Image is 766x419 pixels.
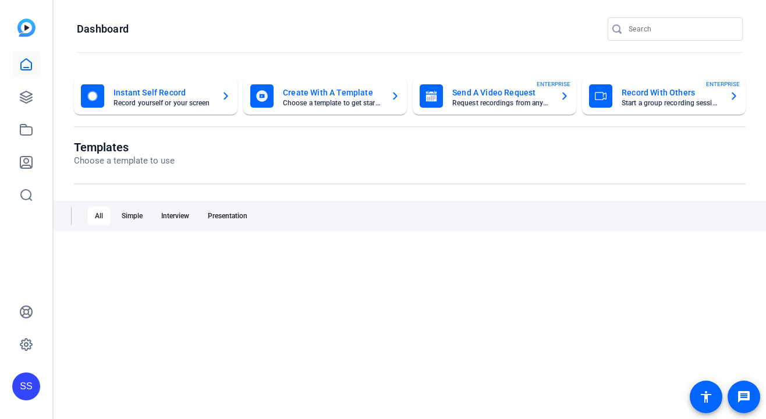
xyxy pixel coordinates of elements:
[413,77,576,115] button: Send A Video RequestRequest recordings from anyone, anywhereENTERPRISE
[114,100,212,106] mat-card-subtitle: Record yourself or your screen
[283,86,381,100] mat-card-title: Create With A Template
[74,77,237,115] button: Instant Self RecordRecord yourself or your screen
[115,207,150,225] div: Simple
[737,390,751,404] mat-icon: message
[622,100,720,106] mat-card-subtitle: Start a group recording session
[537,80,570,88] span: ENTERPRISE
[17,19,36,37] img: blue-gradient.svg
[77,22,129,36] h1: Dashboard
[629,22,733,36] input: Search
[12,372,40,400] div: SS
[114,86,212,100] mat-card-title: Instant Self Record
[283,100,381,106] mat-card-subtitle: Choose a template to get started
[201,207,254,225] div: Presentation
[452,86,551,100] mat-card-title: Send A Video Request
[243,77,407,115] button: Create With A TemplateChoose a template to get started
[154,207,196,225] div: Interview
[88,207,110,225] div: All
[452,100,551,106] mat-card-subtitle: Request recordings from anyone, anywhere
[582,77,746,115] button: Record With OthersStart a group recording sessionENTERPRISE
[74,154,175,168] p: Choose a template to use
[706,80,740,88] span: ENTERPRISE
[699,390,713,404] mat-icon: accessibility
[622,86,720,100] mat-card-title: Record With Others
[74,140,175,154] h1: Templates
